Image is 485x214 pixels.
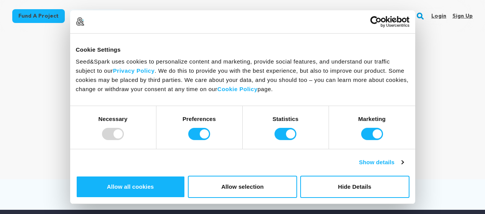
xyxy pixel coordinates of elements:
[300,176,409,198] button: Hide Details
[76,45,409,54] div: Cookie Settings
[217,86,258,92] a: Cookie Policy
[452,10,473,22] a: Sign up
[76,176,185,198] button: Allow all cookies
[113,67,155,74] a: Privacy Policy
[182,116,216,122] strong: Preferences
[342,16,409,27] a: Usercentrics Cookiebot - opens in a new window
[76,17,84,26] img: logo
[273,116,299,122] strong: Statistics
[358,116,386,122] strong: Marketing
[431,10,446,22] a: Login
[76,57,409,94] div: Seed&Spark uses cookies to personalize content and marketing, provide social features, and unders...
[188,176,297,198] button: Allow selection
[69,9,124,23] a: Start a project
[99,116,128,122] strong: Necessary
[12,9,65,23] a: Fund a project
[359,158,403,167] a: Show details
